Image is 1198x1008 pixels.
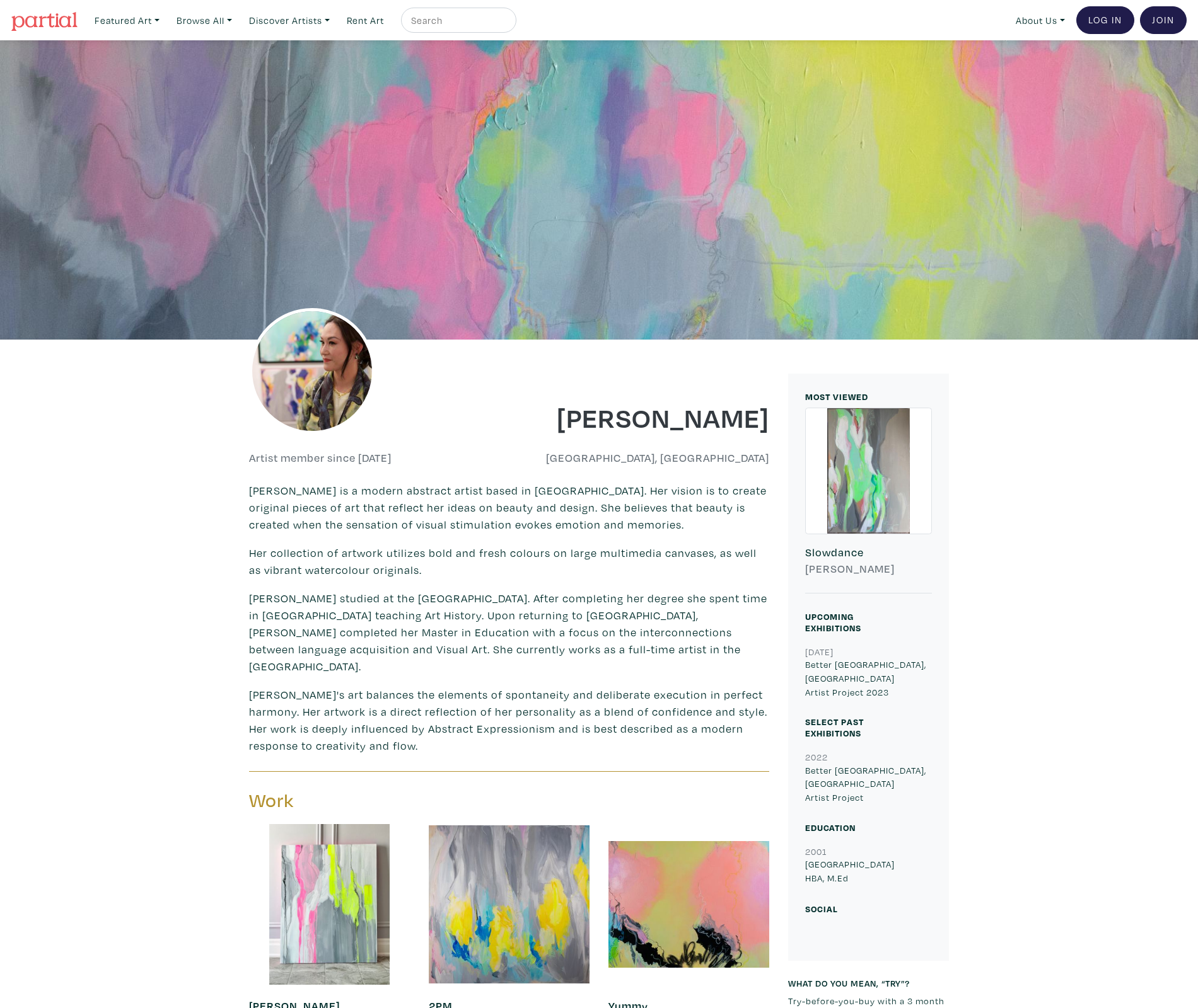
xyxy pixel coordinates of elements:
[788,978,949,988] h6: What do you mean, “try”?
[249,308,375,434] img: phpThumb.php
[805,857,932,885] p: [GEOGRAPHIC_DATA] HBA, M.Ed
[249,590,769,675] p: [PERSON_NAME] studied at the [GEOGRAPHIC_DATA]. After completing her degree she spent time in [GE...
[1076,6,1134,34] a: Log In
[341,8,390,33] a: Rent Art
[249,789,500,813] h3: Work
[805,822,856,833] small: Education
[249,544,769,578] p: Her collection of artwork utilizes bold and fresh colours on large multimedia canvases, as well a...
[410,13,504,28] input: Search
[805,646,834,658] small: [DATE]
[1010,8,1071,33] a: About Us
[249,451,392,465] h6: Artist member since [DATE]
[519,400,770,434] h1: [PERSON_NAME]
[519,451,770,465] h6: [GEOGRAPHIC_DATA], [GEOGRAPHIC_DATA]
[805,391,868,403] small: MOST VIEWED
[805,562,932,576] h6: [PERSON_NAME]
[805,751,828,763] small: 2022
[805,716,864,739] small: Select Past Exhibitions
[171,8,238,33] a: Browse All
[805,845,827,857] small: 2001
[249,686,769,754] p: [PERSON_NAME]'s art balances the elements of spontaneity and deliberate execution in perfect harm...
[89,8,165,33] a: Featured Art
[805,764,932,805] p: Better [GEOGRAPHIC_DATA], [GEOGRAPHIC_DATA] Artist Project
[805,546,932,559] h6: Slowdance
[249,482,769,533] p: [PERSON_NAME] is a modern abstract artist based in [GEOGRAPHIC_DATA]. Her vision is to create ori...
[243,8,335,33] a: Discover Artists
[805,903,838,915] small: Social
[805,408,932,593] a: Slowdance [PERSON_NAME]
[805,610,861,634] small: Upcoming Exhibitions
[805,658,932,699] p: Better [GEOGRAPHIC_DATA], [GEOGRAPHIC_DATA] Artist Project 2023
[1140,6,1187,34] a: Join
